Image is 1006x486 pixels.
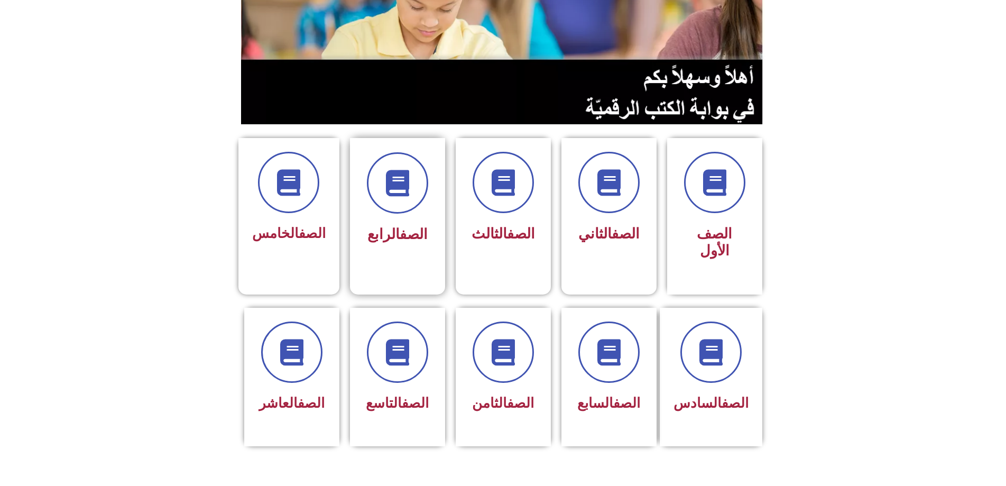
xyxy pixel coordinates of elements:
[366,395,429,411] span: التاسع
[472,395,534,411] span: الثامن
[507,225,535,242] a: الصف
[367,226,428,243] span: الرابع
[612,225,640,242] a: الصف
[298,395,325,411] a: الصف
[507,395,534,411] a: الصف
[673,395,749,411] span: السادس
[402,395,429,411] a: الصف
[578,225,640,242] span: الثاني
[472,225,535,242] span: الثالث
[722,395,749,411] a: الصف
[697,225,732,259] span: الصف الأول
[259,395,325,411] span: العاشر
[252,225,326,241] span: الخامس
[577,395,640,411] span: السابع
[613,395,640,411] a: الصف
[400,226,428,243] a: الصف
[299,225,326,241] a: الصف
